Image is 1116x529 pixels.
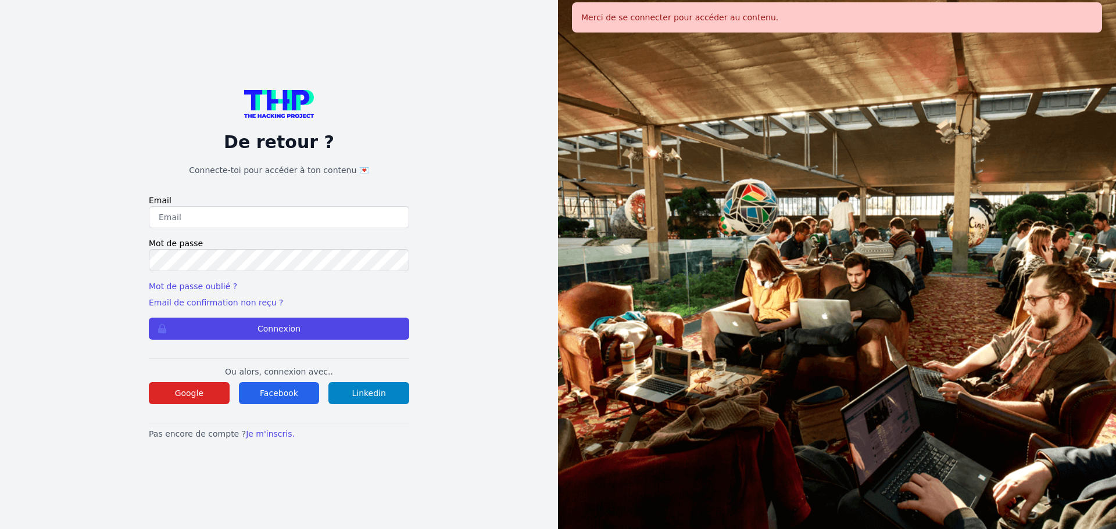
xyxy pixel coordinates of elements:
a: Je m'inscris. [246,429,295,438]
button: Linkedin [328,382,409,404]
button: Facebook [239,382,320,404]
img: logo [244,90,314,118]
label: Mot de passe [149,237,409,249]
h1: Connecte-toi pour accéder à ton contenu 💌 [149,164,409,176]
input: Email [149,206,409,228]
label: Email [149,195,409,206]
a: Email de confirmation non reçu ? [149,298,283,307]
button: Google [149,382,230,404]
p: De retour ? [149,132,409,153]
div: Merci de se connecter pour accéder au contenu. [572,2,1102,33]
a: Mot de passe oublié ? [149,282,237,291]
p: Ou alors, connexion avec.. [149,366,409,377]
p: Pas encore de compte ? [149,428,409,440]
button: Connexion [149,318,409,340]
